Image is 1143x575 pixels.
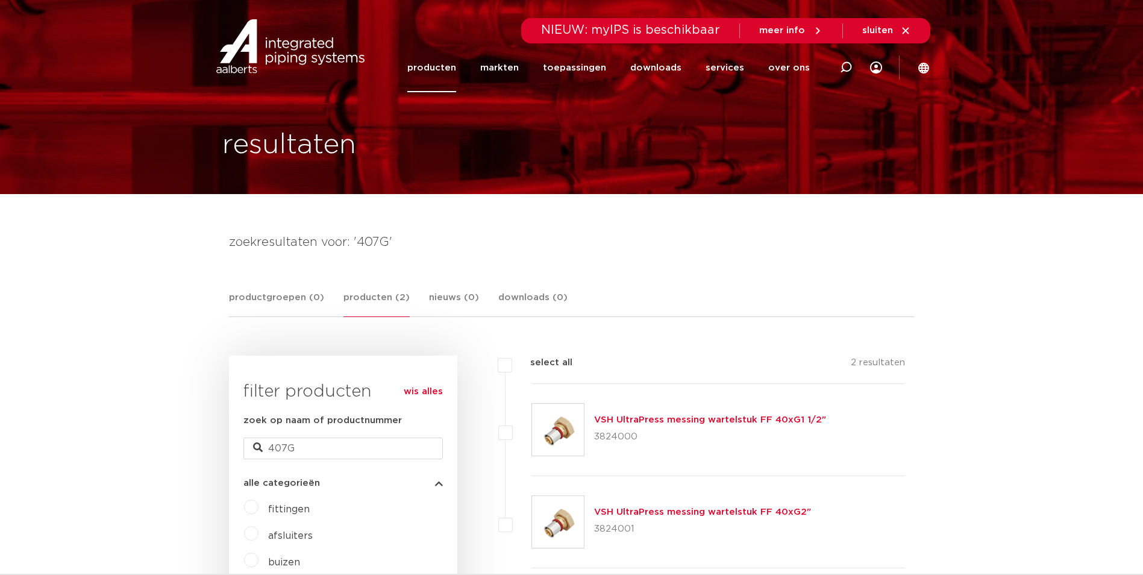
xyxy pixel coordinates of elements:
a: wis alles [404,385,443,399]
span: meer info [759,26,805,35]
h1: resultaten [222,126,356,165]
a: meer info [759,25,823,36]
a: VSH UltraPress messing wartelstuk FF 40xG1 1/2" [594,415,826,424]
a: productgroepen (0) [229,291,324,316]
span: sluiten [862,26,893,35]
nav: Menu [407,43,810,92]
a: over ons [768,43,810,92]
span: alle categorieën [243,479,320,488]
label: zoek op naam of productnummer [243,413,402,428]
span: NIEUW: myIPS is beschikbaar [541,24,720,36]
a: sluiten [862,25,911,36]
input: zoeken [243,438,443,459]
a: afsluiters [268,531,313,541]
h4: zoekresultaten voor: '407G' [229,233,915,252]
a: downloads (0) [498,291,568,316]
img: Thumbnail for VSH UltraPress messing wartelstuk FF 40xG2" [532,496,584,548]
div: my IPS [870,43,882,92]
a: VSH UltraPress messing wartelstuk FF 40xG2" [594,507,811,517]
a: producten (2) [343,291,410,317]
p: 3824001 [594,520,811,539]
p: 2 resultaten [851,356,905,374]
a: fittingen [268,504,310,514]
a: services [706,43,744,92]
a: buizen [268,558,300,567]
img: Thumbnail for VSH UltraPress messing wartelstuk FF 40xG1 1/2" [532,404,584,456]
a: toepassingen [543,43,606,92]
label: select all [512,356,572,370]
a: producten [407,43,456,92]
a: nieuws (0) [429,291,479,316]
a: downloads [630,43,681,92]
h3: filter producten [243,380,443,404]
button: alle categorieën [243,479,443,488]
p: 3824000 [594,427,826,447]
a: markten [480,43,519,92]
